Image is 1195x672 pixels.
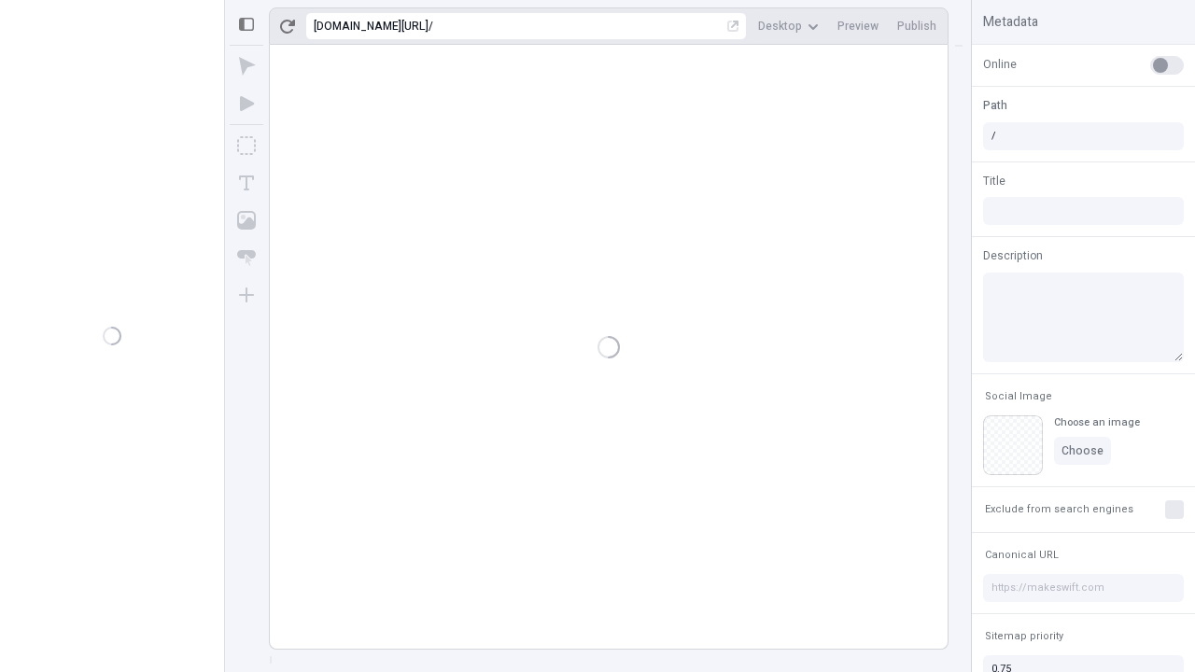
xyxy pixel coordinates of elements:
[897,19,936,34] span: Publish
[1061,443,1104,458] span: Choose
[985,548,1059,562] span: Canonical URL
[1054,415,1140,429] div: Choose an image
[830,12,886,40] button: Preview
[230,166,263,200] button: Text
[230,241,263,274] button: Button
[890,12,944,40] button: Publish
[983,574,1184,602] input: https://makeswift.com
[1054,437,1111,465] button: Choose
[985,389,1052,403] span: Social Image
[837,19,879,34] span: Preview
[985,629,1063,643] span: Sitemap priority
[981,625,1067,648] button: Sitemap priority
[981,498,1137,521] button: Exclude from search engines
[985,502,1133,516] span: Exclude from search engines
[983,56,1017,73] span: Online
[758,19,802,34] span: Desktop
[751,12,826,40] button: Desktop
[429,19,433,34] div: /
[230,129,263,162] button: Box
[981,385,1056,408] button: Social Image
[230,203,263,237] button: Image
[981,544,1062,567] button: Canonical URL
[983,247,1043,264] span: Description
[983,97,1007,114] span: Path
[314,19,429,34] div: [URL][DOMAIN_NAME]
[983,173,1005,189] span: Title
